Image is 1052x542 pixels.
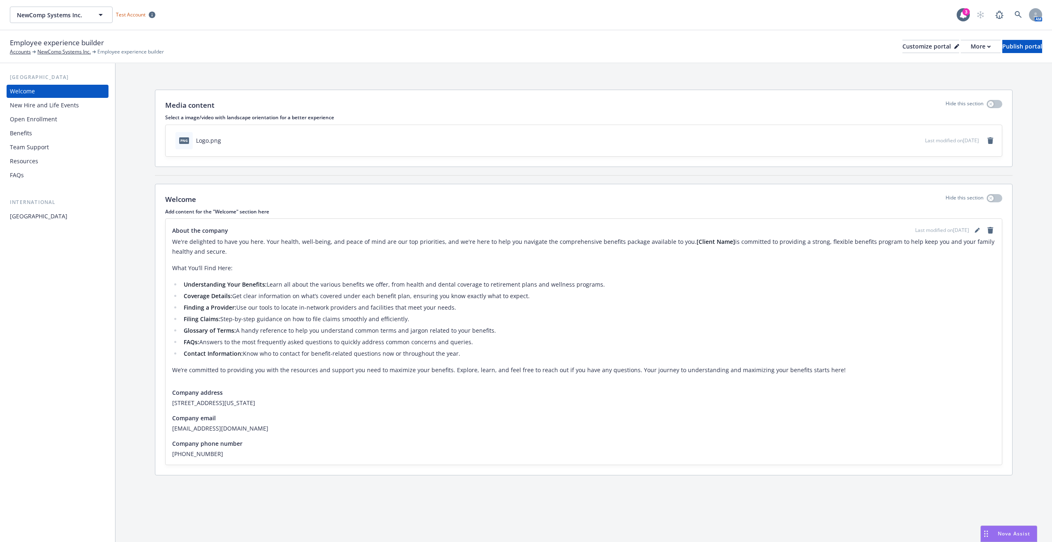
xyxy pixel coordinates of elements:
[181,303,995,313] li: Use our tools to locate in-network providers and facilities that meet your needs.
[165,114,1002,121] p: Select a image/video with landscape orientation for a better experience
[991,7,1008,23] a: Report a Bug
[172,263,995,273] p: What You’ll Find Here:
[172,226,228,235] span: About the company
[7,113,108,126] a: Open Enrollment
[980,526,1037,542] button: Nova Assist
[181,349,995,359] li: Know who to contact for benefit-related questions now or throughout the year.
[7,73,108,81] div: [GEOGRAPHIC_DATA]
[116,11,145,18] span: Test Account
[7,141,108,154] a: Team Support
[165,100,215,111] p: Media content
[37,48,91,56] a: NewComp Systems Inc.
[181,291,995,301] li: Get clear information on what’s covered under each benefit plan, ensuring you know exactly what t...
[196,136,221,145] div: Logo.png
[901,136,908,145] button: download file
[181,314,995,324] li: Step-by-step guidance on how to file claims smoothly and efficiently.
[10,141,49,154] div: Team Support
[10,37,104,48] span: Employee experience builder
[10,210,67,223] div: [GEOGRAPHIC_DATA]
[181,280,995,290] li: Learn all about the various benefits we offer, from health and dental coverage to retirement plan...
[10,113,57,126] div: Open Enrollment
[981,526,991,542] div: Drag to move
[184,292,232,300] strong: Coverage Details:
[7,210,108,223] a: [GEOGRAPHIC_DATA]
[902,40,959,53] button: Customize portal
[172,388,223,397] span: Company address
[946,100,983,111] p: Hide this section
[179,137,189,144] span: png
[113,10,159,19] span: Test Account
[697,238,735,246] strong: [Client Name]
[172,439,242,448] span: Company phone number
[10,99,79,112] div: New Hire and Life Events
[181,326,995,336] li: A handy reference to help you understand common terms and jargon related to your benefits.
[172,414,216,422] span: Company email
[7,198,108,206] div: International
[10,85,35,98] div: Welcome
[17,11,88,19] span: NewComp Systems Inc.
[7,155,108,168] a: Resources
[985,225,995,235] a: remove
[184,315,220,323] strong: Filing Claims:
[972,225,982,235] a: editPencil
[172,237,995,257] p: We're delighted to have you here. Your health, well-being, and peace of mind are our top prioriti...
[172,449,995,458] span: [PHONE_NUMBER]
[971,40,991,53] div: More
[1010,7,1027,23] a: Search
[10,127,32,140] div: Benefits
[961,40,1001,53] button: More
[914,136,922,145] button: preview file
[985,136,995,146] a: remove
[181,337,995,347] li: Answers to the most frequently asked questions to quickly address common concerns and queries.
[925,137,979,144] span: Last modified on [DATE]
[10,155,38,168] div: Resources
[10,48,31,56] a: Accounts
[165,194,196,205] p: Welcome
[915,227,969,234] span: Last modified on [DATE]
[10,169,24,182] div: FAQs
[998,530,1030,537] span: Nova Assist
[184,303,236,311] strong: Finding a Provider:
[97,48,164,56] span: Employee experience builder
[172,365,995,375] p: We’re committed to providing you with the resources and support you need to maximize your benefit...
[7,127,108,140] a: Benefits
[184,280,267,288] strong: Understanding Your Benefits:
[165,208,1002,215] p: Add content for the "Welcome" section here
[7,85,108,98] a: Welcome
[1002,40,1042,53] button: Publish portal
[946,194,983,205] p: Hide this section
[184,327,236,334] strong: Glossary of Terms:
[7,169,108,182] a: FAQs
[972,7,989,23] a: Start snowing
[10,7,113,23] button: NewComp Systems Inc.
[962,8,970,16] div: 3
[184,338,199,346] strong: FAQs:
[172,424,995,433] span: [EMAIL_ADDRESS][DOMAIN_NAME]
[172,398,995,407] span: [STREET_ADDRESS][US_STATE]
[184,350,243,357] strong: Contact Information:
[7,99,108,112] a: New Hire and Life Events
